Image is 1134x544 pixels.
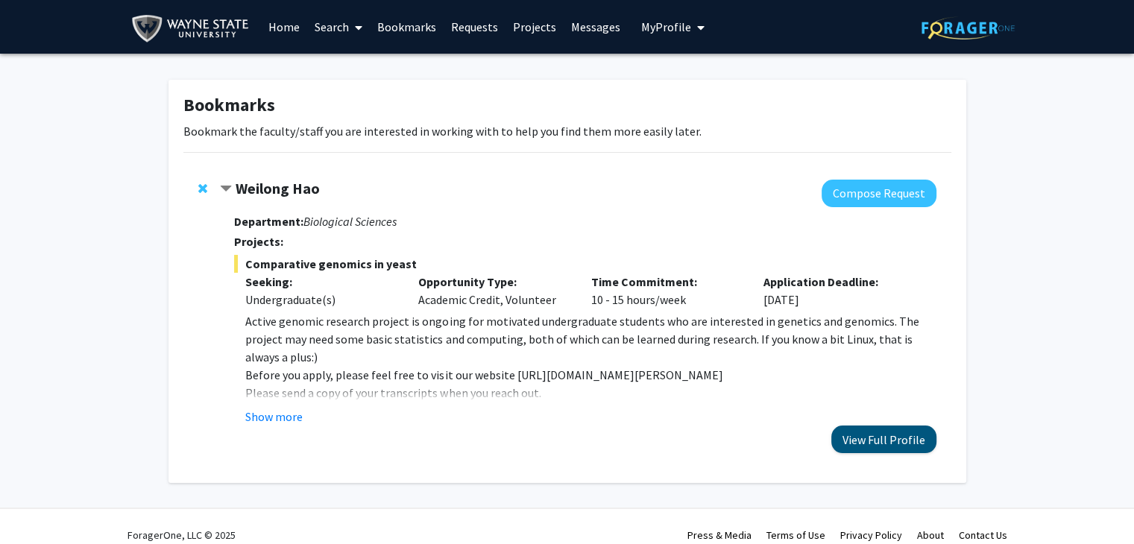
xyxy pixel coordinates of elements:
a: Contact Us [959,528,1007,542]
img: Wayne State University Logo [131,12,256,45]
a: Terms of Use [766,528,825,542]
strong: Weilong Hao [236,179,320,197]
i: Biological Sciences [303,214,397,229]
div: Undergraduate(s) [245,291,396,309]
div: 10 - 15 hours/week [579,273,752,309]
iframe: Chat [11,477,63,533]
p: Bookmark the faculty/staff you are interested in working with to help you find them more easily l... [183,122,951,140]
button: Compose Request to Weilong Hao [822,180,936,207]
a: Home [261,1,307,53]
div: Academic Credit, Volunteer [407,273,580,309]
a: Press & Media [687,528,752,542]
a: Messages [564,1,628,53]
span: My Profile [641,19,691,34]
a: About [917,528,944,542]
p: Application Deadline: [763,273,914,291]
p: Before you apply, please feel free to visit our website [URL][DOMAIN_NAME][PERSON_NAME] [245,366,936,384]
button: Show more [245,408,303,426]
strong: Projects: [234,234,283,249]
div: [DATE] [752,273,925,309]
a: Search [307,1,370,53]
p: Time Commitment: [590,273,741,291]
p: Seeking: [245,273,396,291]
a: Requests [444,1,505,53]
strong: Department: [234,214,303,229]
a: Bookmarks [370,1,444,53]
span: Comparative genomics in yeast [234,255,936,273]
button: View Full Profile [831,426,936,453]
p: Opportunity Type: [418,273,569,291]
p: Active genomic research project is ongoing for motivated undergraduate students who are intereste... [245,312,936,366]
a: Projects [505,1,564,53]
span: Remove Weilong Hao from bookmarks [198,183,207,194]
span: Contract Weilong Hao Bookmark [220,183,232,195]
a: Privacy Policy [840,528,902,542]
h1: Bookmarks [183,95,951,116]
p: Please send a copy of your transcripts when you reach out. [245,384,936,402]
img: ForagerOne Logo [922,16,1015,39]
